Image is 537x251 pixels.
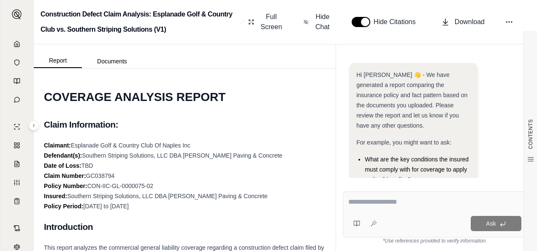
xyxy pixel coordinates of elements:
span: Hide Citations [374,17,421,27]
strong: Insured: [44,193,67,199]
h2: Introduction [44,218,325,236]
span: For example, you might want to ask: [356,139,451,146]
a: Home [5,35,28,52]
h2: Claim Information: [44,116,325,134]
span: Esplanade Golf & Country Club Of Naples Inc [71,142,190,149]
a: Claim Coverage [5,156,28,172]
button: Report [34,54,82,68]
span: Southern Striping Solutions, LLC DBA [PERSON_NAME] Paving & Concrete [82,152,282,159]
button: Documents [82,55,142,68]
span: Hide Chat [314,12,331,32]
div: *Use references provided to verify information. [343,237,527,244]
h1: COVERAGE ANALYSIS REPORT [44,85,325,109]
strong: Date of Loss: [44,162,81,169]
span: CONTENTS [527,119,534,149]
strong: Policy Period: [44,203,83,210]
strong: Policy Number: [44,183,87,189]
a: Contract Analysis [5,220,28,237]
strong: Defendant(s): [44,152,82,159]
button: Ask [471,216,521,231]
strong: Claim Number: [44,172,86,179]
strong: Claimant: [44,142,71,149]
a: Chat [5,91,28,108]
span: Full Screen [259,12,283,32]
h2: Construction Defect Claim Analysis: Esplanade Golf & Country Club vs. Southern Striping Solutions... [41,7,237,37]
a: Single Policy [5,118,28,135]
a: Coverage Table [5,193,28,210]
a: Custom Report [5,174,28,191]
button: Hide Chat [300,8,335,35]
span: Ask [486,220,496,227]
button: Expand sidebar [8,6,25,23]
span: GC038794 [86,172,115,179]
img: Expand sidebar [12,9,22,19]
span: Download [455,17,485,27]
span: What are the key conditions the insured must comply with for coverage to apply under this policy? [365,156,469,183]
span: Hi [PERSON_NAME] 👋 - We have generated a report comparing the insurance policy and fact pattern b... [356,71,467,129]
span: TBD [81,162,93,169]
span: [DATE] to [DATE] [83,203,129,210]
a: Prompt Library [5,73,28,90]
button: Download [438,14,488,30]
span: CON-IIC-GL-0000075-02 [87,183,153,189]
button: Full Screen [245,8,287,35]
a: Documents Vault [5,54,28,71]
button: Expand sidebar [29,120,39,131]
a: Policy Comparisons [5,137,28,154]
span: Southern Striping Solutions, LLC DBA [PERSON_NAME] Paving & Concrete [67,193,268,199]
